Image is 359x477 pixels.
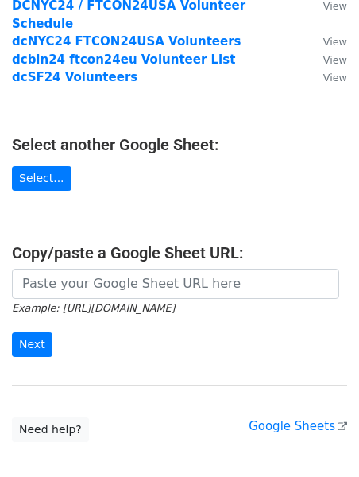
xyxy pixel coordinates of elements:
a: dcNYC24 FTCON24USA Volunteers [12,34,241,48]
small: View [323,54,347,66]
a: View [307,34,347,48]
a: Need help? [12,417,89,442]
small: View [323,72,347,83]
a: View [307,52,347,67]
a: dcbln24 ftcon24eu Volunteer List [12,52,235,67]
small: Example: [URL][DOMAIN_NAME] [12,302,175,314]
h4: Copy/paste a Google Sheet URL: [12,243,347,262]
small: View [323,36,347,48]
input: Paste your Google Sheet URL here [12,269,339,299]
a: dcSF24 Volunteers [12,70,137,84]
a: Google Sheets [249,419,347,433]
input: Next [12,332,52,357]
iframe: Chat Widget [280,401,359,477]
h4: Select another Google Sheet: [12,135,347,154]
a: Select... [12,166,71,191]
a: View [307,70,347,84]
